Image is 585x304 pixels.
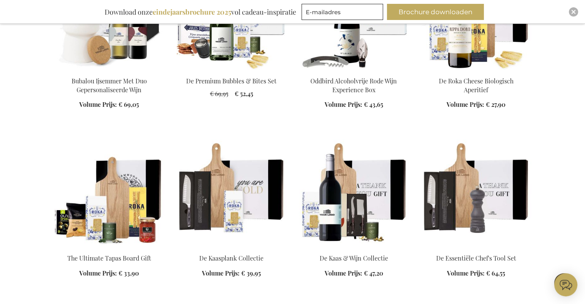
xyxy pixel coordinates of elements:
[202,269,261,278] a: Volume Prijs: € 39,95
[569,7,578,17] div: Close
[325,269,383,278] a: Volume Prijs: € 47,20
[364,269,383,277] span: € 47,20
[421,67,531,74] a: De Roka Cheese Biologisch Aperitief
[235,90,253,98] span: € 52,45
[554,273,577,296] iframe: belco-activator-frame
[325,100,383,109] a: Volume Prijs: € 43,65
[101,4,300,20] div: Download onze vol cadeau-inspiratie
[439,77,513,94] a: De Roka Cheese Biologisch Aperitief
[320,254,388,262] a: De Kaas & Wijn Collectie
[79,269,139,278] a: Volume Prijs: € 33,90
[210,90,228,98] span: € 69,95
[325,100,362,108] span: Volume Prijs:
[571,10,576,14] img: Close
[299,67,409,74] a: Oddbird Non-Alcoholic Red Wine Experience Box
[421,244,531,252] a: De Essentiële Chef's Tool Set
[447,269,505,278] a: Volume Prijs: € 64,55
[447,269,485,277] span: Volume Prijs:
[67,254,151,262] a: The Ultimate Tapas Board Gift
[302,4,385,22] form: marketing offers and promotions
[177,244,287,252] a: The Cheese Board Collection
[79,100,117,108] span: Volume Prijs:
[302,4,383,20] input: E-mailadres
[364,100,383,108] span: € 43,65
[199,254,263,262] a: De Kaasplank Collectie
[325,269,362,277] span: Volume Prijs:
[299,140,409,248] img: De Kaas & Wijn Collectie
[118,100,139,108] span: € 69,05
[79,100,139,109] a: Volume Prijs: € 69,05
[177,140,287,248] img: The Cheese Board Collection
[447,100,505,109] a: Volume Prijs: € 27,90
[241,269,261,277] span: € 39,95
[387,4,484,20] button: Brochure downloaden
[186,77,277,85] a: De Premium Bubbles & Bites Set
[177,67,287,74] a: The Premium Bubbles & Bites Set
[153,7,231,17] b: eindejaarsbrochure 2025
[421,140,531,248] img: De Essentiële Chef's Tool Set
[54,140,164,248] img: The Ultimate Tapas Board Gift
[54,244,164,252] a: The Ultimate Tapas Board Gift
[486,100,505,108] span: € 27,90
[310,77,397,94] a: Oddbird Alcoholvrije Rode Wijn Experience Box
[54,67,164,74] a: Bubalou Ijsemmer Met Duo Gepersonaliseerde Wijn Bubalou Ijsemmer Met Duo Gepersonaliseerde Wijn
[486,269,505,277] span: € 64,55
[202,269,240,277] span: Volume Prijs:
[118,269,139,277] span: € 33,90
[72,77,147,94] a: Bubalou Ijsemmer Met Duo Gepersonaliseerde Wijn
[447,100,484,108] span: Volume Prijs:
[79,269,117,277] span: Volume Prijs:
[299,244,409,252] a: De Kaas & Wijn Collectie
[436,254,516,262] a: De Essentiële Chef's Tool Set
